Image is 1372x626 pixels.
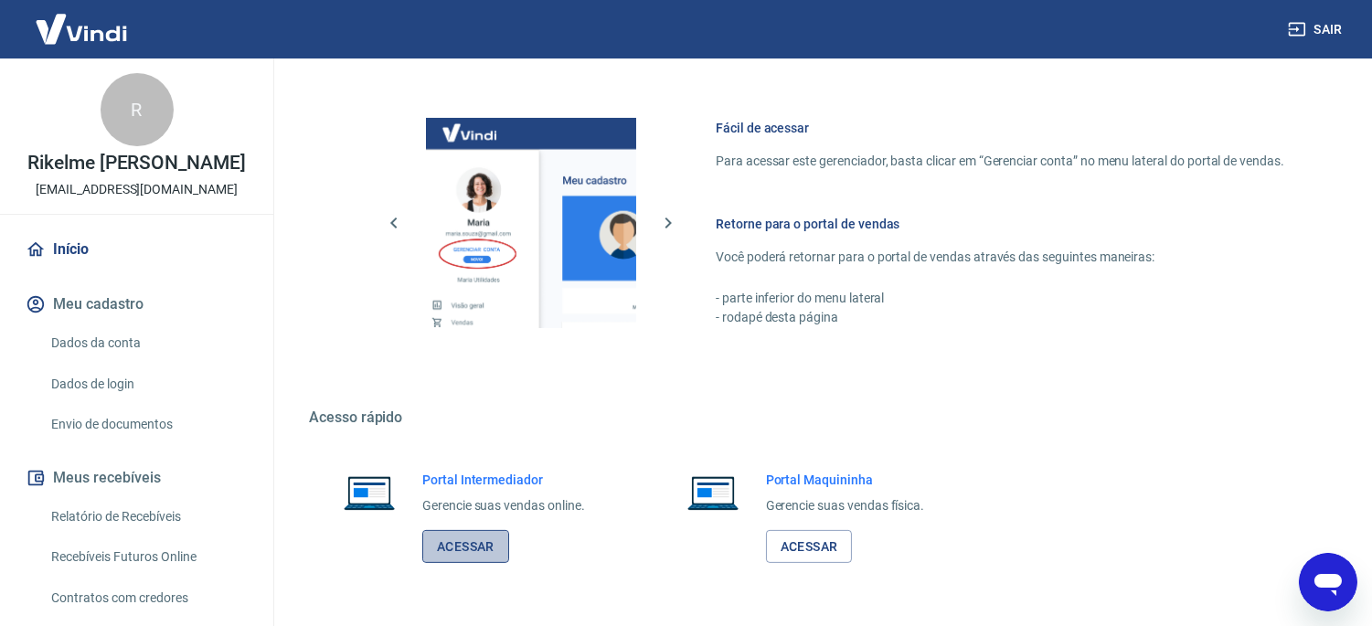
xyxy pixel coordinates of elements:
h6: Fácil de acessar [716,119,1284,137]
a: Acessar [766,530,853,564]
h6: Portal Maquininha [766,471,925,489]
div: R [101,73,174,146]
button: Meus recebíveis [22,458,251,498]
p: Você poderá retornar para o portal de vendas através das seguintes maneiras: [716,248,1284,267]
a: Dados de login [44,366,251,403]
a: Recebíveis Futuros Online [44,538,251,576]
a: Acessar [422,530,509,564]
p: Gerencie suas vendas física. [766,496,925,515]
a: Contratos com credores [44,579,251,617]
p: - rodapé desta página [716,308,1284,327]
h6: Retorne para o portal de vendas [716,215,1284,233]
p: Para acessar este gerenciador, basta clicar em “Gerenciar conta” no menu lateral do portal de ven... [716,152,1284,171]
h6: Portal Intermediador [422,471,585,489]
img: Imagem de um notebook aberto [675,471,751,515]
button: Sair [1284,13,1350,47]
p: Gerencie suas vendas online. [422,496,585,515]
img: Vindi [22,1,141,57]
a: Envio de documentos [44,406,251,443]
a: Dados da conta [44,324,251,362]
a: Relatório de Recebíveis [44,498,251,536]
h5: Acesso rápido [309,408,1328,427]
p: [EMAIL_ADDRESS][DOMAIN_NAME] [36,180,238,199]
img: Imagem da dashboard mostrando o botão de gerenciar conta na sidebar no lado esquerdo [426,118,636,328]
p: Rikelme [PERSON_NAME] [27,154,246,173]
img: Imagem de um notebook aberto [331,471,408,515]
a: Início [22,229,251,270]
p: - parte inferior do menu lateral [716,289,1284,308]
button: Meu cadastro [22,284,251,324]
iframe: Botão para abrir a janela de mensagens, conversa em andamento [1299,553,1357,611]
